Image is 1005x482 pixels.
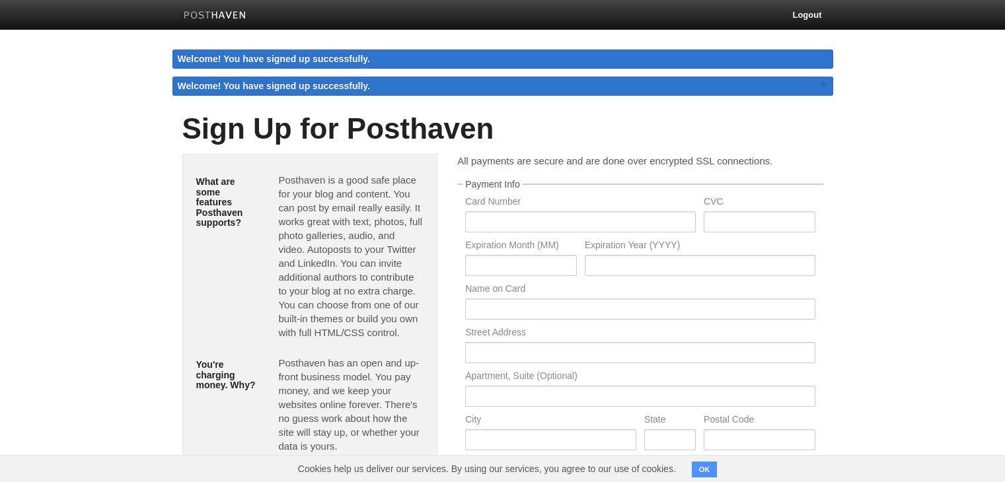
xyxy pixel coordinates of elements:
[172,50,833,69] div: Welcome! You have signed up successfully.
[182,113,823,145] h1: Sign Up for Posthaven
[465,284,815,296] label: Name on Card
[178,81,371,91] span: Welcome! You have signed up successfully.
[285,456,689,482] span: Cookies help us deliver our services. By using our services, you agree to our use of cookies.
[818,77,830,93] a: ×
[184,11,246,21] img: Posthaven-bar
[196,360,259,390] h5: You're charging money. Why?
[465,371,815,384] label: Apartment, Suite (Optional)
[465,415,636,427] label: City
[644,415,696,427] label: State
[704,197,815,209] label: CVC
[463,180,522,189] legend: Payment Info
[465,197,696,209] label: Card Number
[704,415,815,427] label: Postal Code
[585,240,815,253] label: Expiration Year (YYYY)
[465,240,576,253] label: Expiration Month (MM)
[196,177,259,228] h5: What are some features Posthaven supports?
[457,154,823,168] p: All payments are secure and are done over encrypted SSL connections.
[278,173,424,339] p: Posthaven is a good safe place for your blog and content. You can post by email really easily. It...
[692,462,718,477] button: OK
[465,327,815,340] label: Street Address
[278,356,424,453] p: Posthaven has an open and up-front business model. You pay money, and we keep your websites onlin...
